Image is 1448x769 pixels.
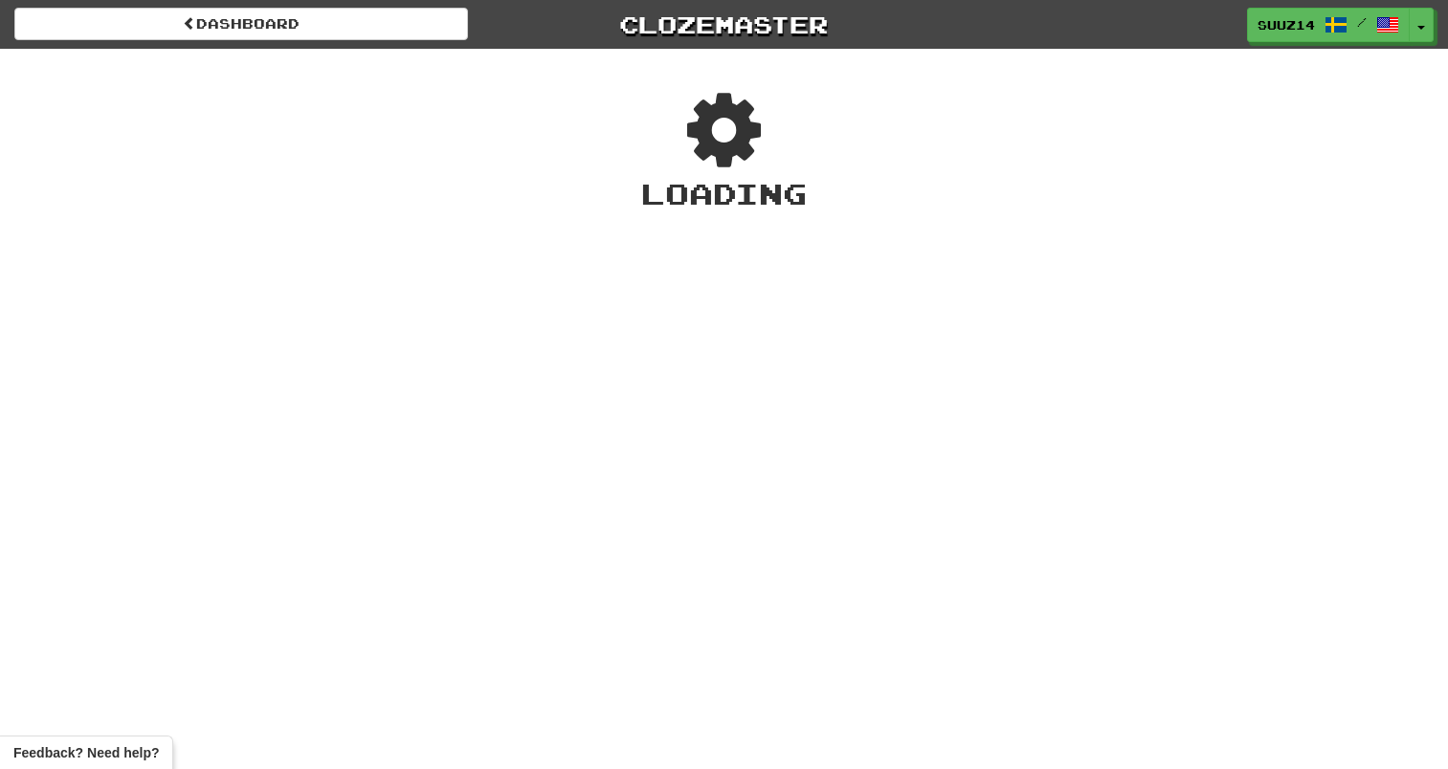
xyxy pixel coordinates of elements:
a: Dashboard [14,8,468,40]
span: / [1357,15,1367,29]
a: Clozemaster [497,8,950,41]
a: Suuz14 / [1247,8,1410,42]
span: Suuz14 [1258,16,1315,33]
span: Open feedback widget [13,743,159,762]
